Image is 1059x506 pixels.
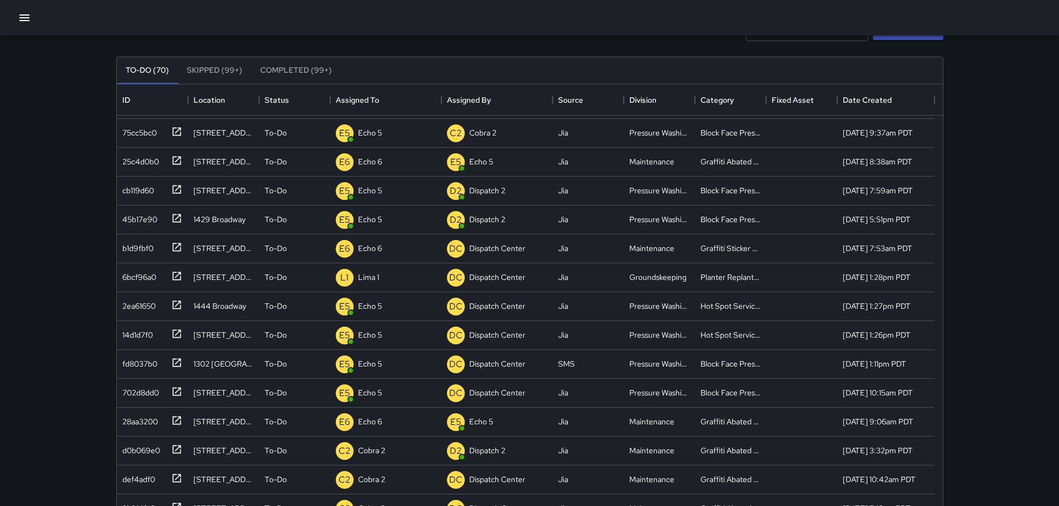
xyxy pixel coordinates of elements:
[558,416,568,427] div: Jia
[450,415,461,429] p: E5
[700,156,760,167] div: Graffiti Abated Large
[700,474,760,485] div: Graffiti Abated Large
[193,387,253,398] div: 80 Grand Avenue
[469,474,525,485] p: Dispatch Center
[193,214,246,225] div: 1429 Broadway
[629,185,689,196] div: Pressure Washing
[330,84,441,116] div: Assigned To
[450,156,461,169] p: E5
[117,84,188,116] div: ID
[629,445,674,456] div: Maintenance
[118,440,160,456] div: d0b069e0
[469,300,525,312] p: Dispatch Center
[629,127,689,138] div: Pressure Washing
[193,329,253,340] div: 1450 Broadway
[558,474,568,485] div: Jia
[339,358,350,371] p: E5
[449,242,463,255] p: DC
[358,127,382,138] p: Echo 5
[118,123,157,138] div: 75cc5bc0
[553,84,624,116] div: Source
[340,271,349,284] p: L1
[469,156,493,167] p: Echo 5
[358,445,385,456] p: Cobra 2
[358,416,382,427] p: Echo 6
[265,329,287,340] p: To-Do
[558,272,568,283] div: Jia
[450,213,462,227] p: D2
[700,387,760,398] div: Block Face Pressure Washed
[193,300,246,312] div: 1444 Broadway
[193,84,225,116] div: Location
[558,214,568,225] div: Jia
[339,444,351,458] p: C2
[339,156,350,169] p: E6
[558,127,568,138] div: Jia
[358,272,379,283] p: Lima 1
[843,243,912,254] div: 9/3/2025, 7:53am PDT
[843,84,892,116] div: Date Created
[558,445,568,456] div: Jia
[700,300,760,312] div: Hot Spot Serviced
[629,300,689,312] div: Pressure Washing
[450,444,462,458] p: D2
[265,358,287,369] p: To-Do
[843,416,913,427] div: 8/29/2025, 9:06am PDT
[265,387,287,398] p: To-Do
[339,473,351,487] p: C2
[469,445,505,456] p: Dispatch 2
[178,57,251,84] button: Skipped (99+)
[193,127,253,138] div: 1601 San Pablo Avenue
[449,300,463,313] p: DC
[265,243,287,254] p: To-Do
[700,243,760,254] div: Graffiti Sticker Abated Small
[700,84,734,116] div: Category
[118,152,159,167] div: 25c4d0b0
[358,243,382,254] p: Echo 6
[843,156,912,167] div: 9/4/2025, 8:38am PDT
[843,214,911,225] div: 9/3/2025, 5:51pm PDT
[449,387,463,400] p: DC
[469,185,505,196] p: Dispatch 2
[843,272,911,283] div: 9/2/2025, 1:28pm PDT
[558,387,568,398] div: Jia
[265,474,287,485] p: To-Do
[558,358,575,369] div: SMS
[339,242,350,255] p: E6
[558,156,568,167] div: Jia
[193,416,253,427] div: 1728 San Pablo Avenue
[447,84,491,116] div: Assigned By
[629,84,657,116] div: Division
[265,127,287,138] p: To-Do
[700,185,760,196] div: Block Face Pressure Washed
[265,214,287,225] p: To-Do
[843,445,913,456] div: 8/28/2025, 3:32pm PDT
[193,156,253,167] div: 550 18th Street
[265,445,287,456] p: To-Do
[700,358,760,369] div: Block Face Pressure Washed
[450,184,462,198] p: D2
[843,185,913,196] div: 9/4/2025, 7:59am PDT
[193,358,253,369] div: 1302 Broadway
[339,213,350,227] p: E5
[469,416,493,427] p: Echo 5
[449,473,463,487] p: DC
[469,214,505,225] p: Dispatch 2
[358,156,382,167] p: Echo 6
[629,387,689,398] div: Pressure Washing
[118,383,159,398] div: 702d8dd0
[441,84,553,116] div: Assigned By
[700,214,760,225] div: Block Face Pressure Washed
[118,209,157,225] div: 45b17e90
[558,300,568,312] div: Jia
[843,329,911,340] div: 9/2/2025, 1:26pm PDT
[265,416,287,427] p: To-Do
[118,469,155,485] div: def4adf0
[469,127,496,138] p: Cobra 2
[449,271,463,284] p: DC
[358,474,385,485] p: Cobra 2
[469,329,525,340] p: Dispatch Center
[558,84,583,116] div: Source
[118,267,156,283] div: 6bcf96a0
[629,474,674,485] div: Maintenance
